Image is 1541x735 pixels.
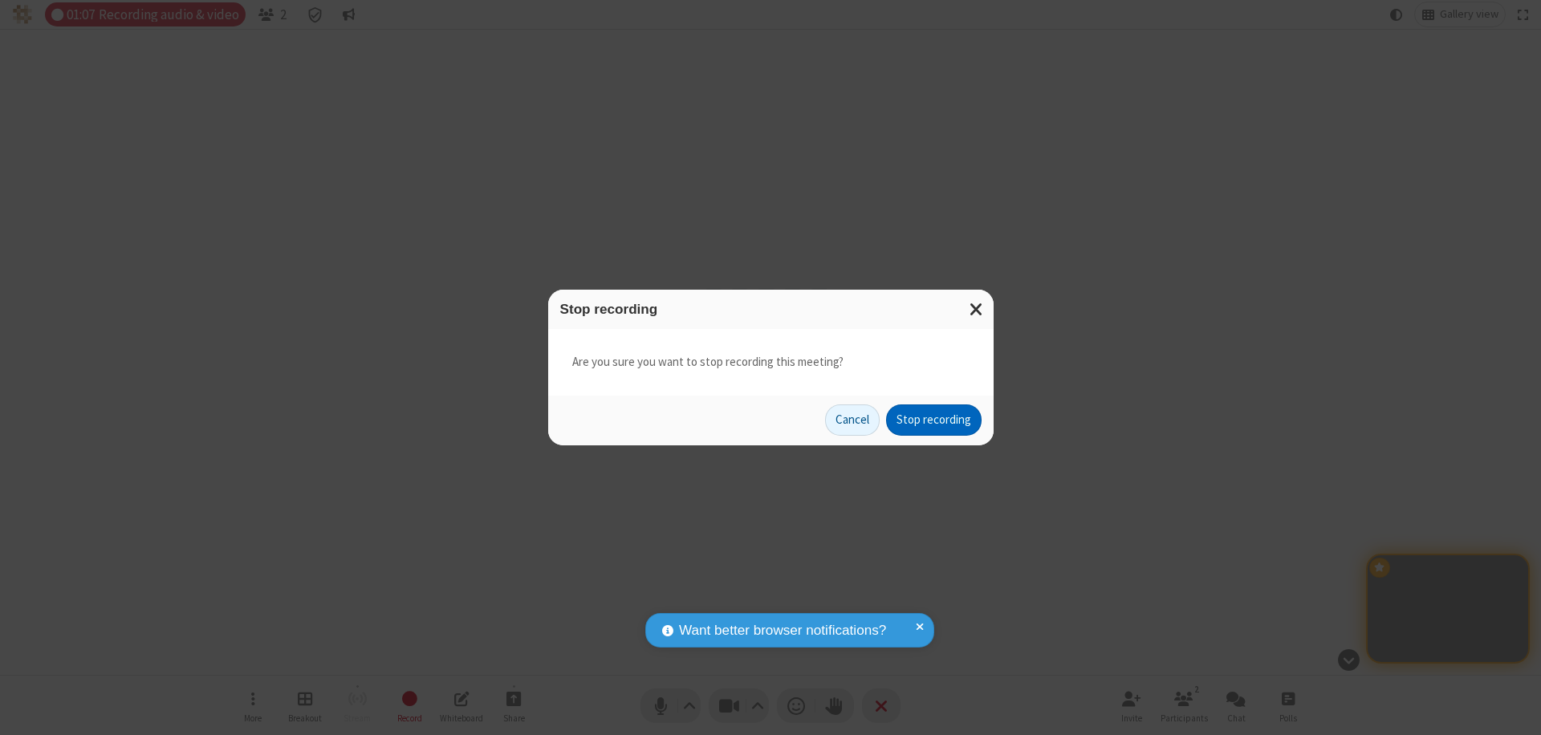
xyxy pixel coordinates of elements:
[825,404,880,437] button: Cancel
[960,290,994,329] button: Close modal
[886,404,982,437] button: Stop recording
[679,620,886,641] span: Want better browser notifications?
[560,302,982,317] h3: Stop recording
[548,329,994,396] div: Are you sure you want to stop recording this meeting?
